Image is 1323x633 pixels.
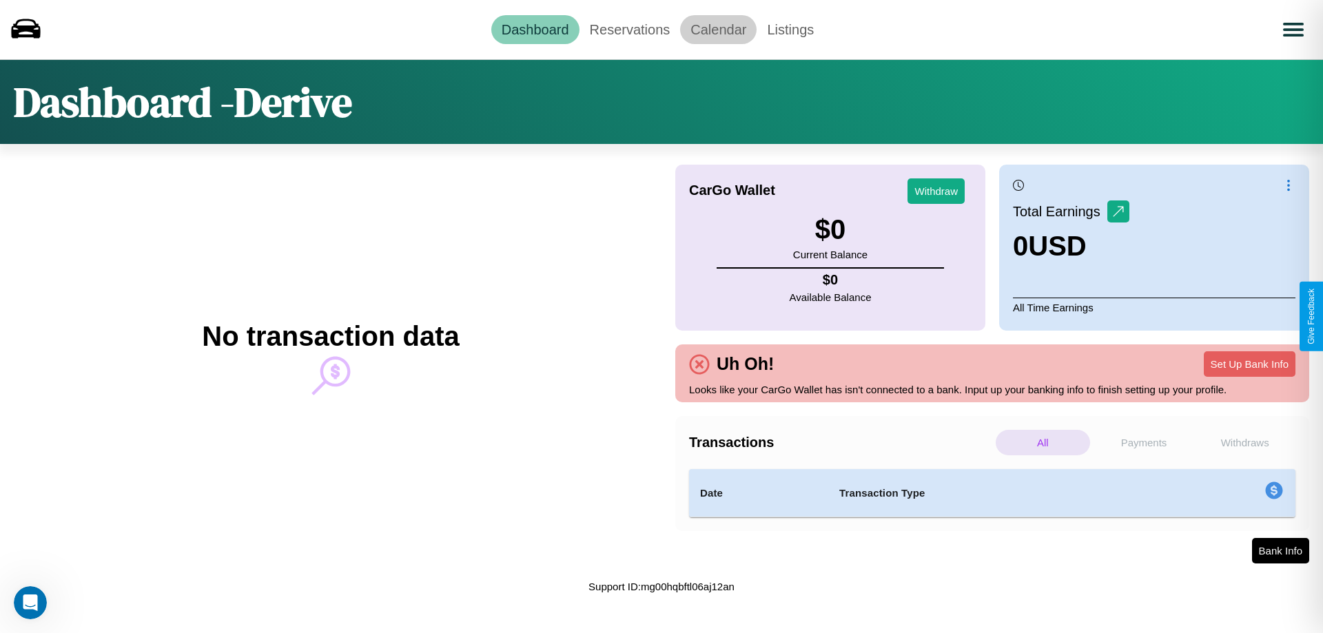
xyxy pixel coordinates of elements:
[907,178,965,204] button: Withdraw
[689,380,1295,399] p: Looks like your CarGo Wallet has isn't connected to a bank. Input up your banking info to finish ...
[757,15,824,44] a: Listings
[710,354,781,374] h4: Uh Oh!
[1252,538,1309,563] button: Bank Info
[689,469,1295,517] table: simple table
[839,485,1152,501] h4: Transaction Type
[1013,231,1129,262] h3: 0 USD
[202,321,459,352] h2: No transaction data
[14,586,47,619] iframe: Intercom live chat
[790,288,872,307] p: Available Balance
[680,15,757,44] a: Calendar
[1306,289,1316,344] div: Give Feedback
[1097,430,1191,455] p: Payments
[491,15,580,44] a: Dashboard
[700,485,817,501] h4: Date
[793,245,868,264] p: Current Balance
[580,15,681,44] a: Reservations
[689,183,775,198] h4: CarGo Wallet
[793,214,868,245] h3: $ 0
[1274,10,1313,49] button: Open menu
[996,430,1090,455] p: All
[1198,430,1292,455] p: Withdraws
[1013,199,1107,224] p: Total Earnings
[689,435,992,450] h4: Transactions
[1204,351,1295,377] button: Set Up Bank Info
[588,577,735,596] p: Support ID: mg00hqbftl06aj12an
[14,74,352,130] h1: Dashboard - Derive
[790,272,872,288] h4: $ 0
[1013,298,1295,317] p: All Time Earnings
